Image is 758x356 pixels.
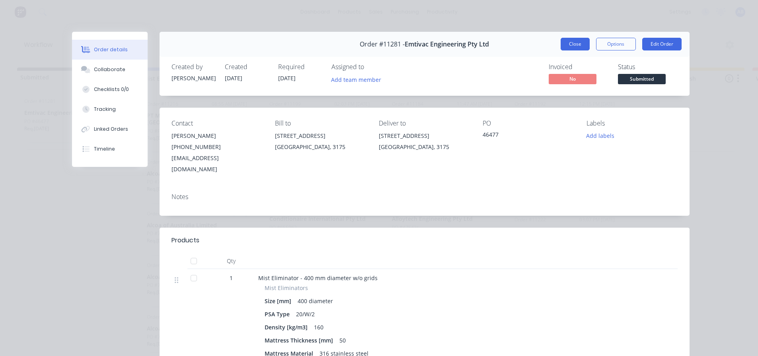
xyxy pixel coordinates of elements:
[171,193,678,201] div: Notes
[275,130,366,156] div: [STREET_ADDRESS][GEOGRAPHIC_DATA], 3175
[275,141,366,153] div: [GEOGRAPHIC_DATA], 3175
[265,284,308,292] span: Mist Eliminators
[582,130,619,141] button: Add labels
[618,74,666,86] button: Submitted
[379,130,470,141] div: [STREET_ADDRESS]
[94,86,129,93] div: Checklists 0/0
[171,153,263,175] div: [EMAIL_ADDRESS][DOMAIN_NAME]
[171,141,263,153] div: [PHONE_NUMBER]
[587,120,678,127] div: Labels
[94,106,116,113] div: Tracking
[327,74,385,85] button: Add team member
[278,74,296,82] span: [DATE]
[331,74,386,85] button: Add team member
[171,74,215,82] div: [PERSON_NAME]
[265,321,311,333] div: Density [kg/m3]
[483,130,574,141] div: 46477
[483,120,574,127] div: PO
[549,74,596,84] span: No
[207,253,255,269] div: Qty
[94,145,115,153] div: Timeline
[171,236,199,245] div: Products
[293,308,318,320] div: 20/W/2
[331,63,411,71] div: Assigned to
[379,120,470,127] div: Deliver to
[618,63,678,71] div: Status
[171,130,263,141] div: [PERSON_NAME]
[171,130,263,175] div: [PERSON_NAME][PHONE_NUMBER][EMAIL_ADDRESS][DOMAIN_NAME]
[278,63,322,71] div: Required
[72,60,148,79] button: Collaborate
[549,63,608,71] div: Invoiced
[258,274,378,282] span: Mist Eliminator - 400 mm diameter w/o grids
[360,41,405,48] span: Order #11281 -
[311,321,327,333] div: 160
[230,274,233,282] span: 1
[265,335,336,346] div: Mattress Thickness [mm]
[72,139,148,159] button: Timeline
[596,38,636,50] button: Options
[642,38,682,50] button: Edit Order
[171,63,215,71] div: Created by
[405,41,489,48] span: Emtivac Engineering Pty Ltd
[72,99,148,119] button: Tracking
[265,295,294,307] div: Size [mm]
[275,120,366,127] div: Bill to
[275,130,366,141] div: [STREET_ADDRESS]
[72,119,148,139] button: Linked Orders
[336,335,349,346] div: 50
[379,141,470,153] div: [GEOGRAPHIC_DATA], 3175
[265,308,293,320] div: PSA Type
[379,130,470,156] div: [STREET_ADDRESS][GEOGRAPHIC_DATA], 3175
[72,79,148,99] button: Checklists 0/0
[72,40,148,60] button: Order details
[294,295,336,307] div: 400 diameter
[94,126,128,133] div: Linked Orders
[94,46,128,53] div: Order details
[618,74,666,84] span: Submitted
[171,120,263,127] div: Contact
[225,63,269,71] div: Created
[94,66,125,73] div: Collaborate
[225,74,242,82] span: [DATE]
[561,38,590,50] button: Close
